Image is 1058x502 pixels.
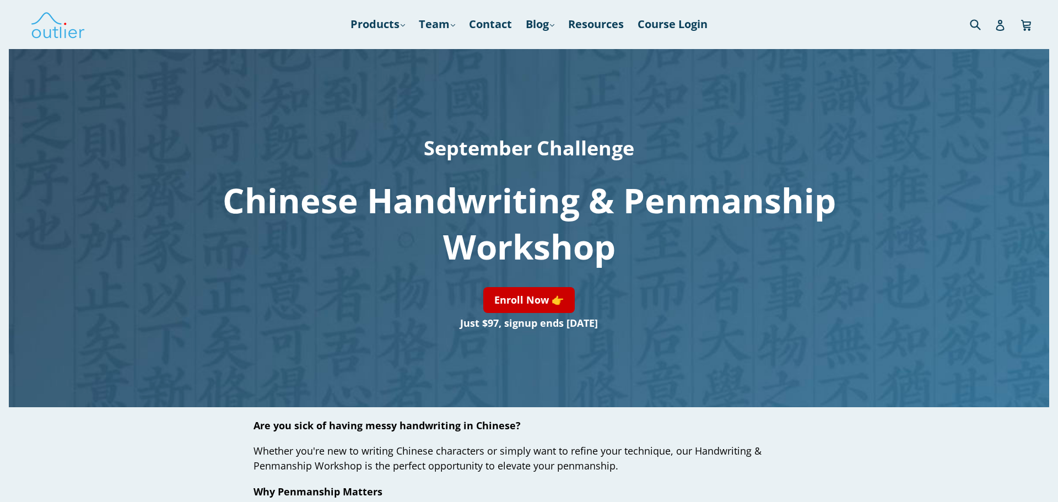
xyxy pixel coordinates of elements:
[253,485,382,498] span: Why Penmanship Matters
[520,14,560,34] a: Blog
[463,14,517,34] a: Contact
[253,444,762,472] span: Whether you're new to writing Chinese characters or simply want to refine your technique, our Han...
[967,13,997,35] input: Search
[253,419,521,432] span: Are you sick of having messy handwriting in Chinese?
[345,14,411,34] a: Products
[413,14,461,34] a: Team
[165,129,893,169] h2: September Challenge
[563,14,629,34] a: Resources
[165,314,893,333] h3: Just $97, signup ends [DATE]
[632,14,713,34] a: Course Login
[483,288,575,314] a: Enroll Now 👉
[165,177,893,270] h1: Chinese Handwriting & Penmanship Workshop
[30,8,85,40] img: Outlier Linguistics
